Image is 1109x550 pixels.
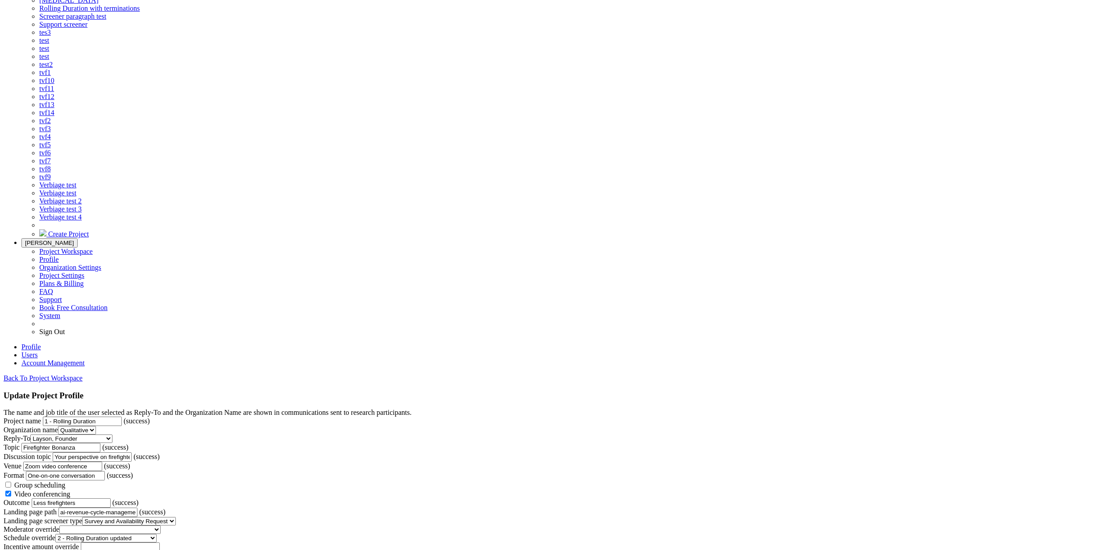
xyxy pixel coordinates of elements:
a: Verbiage test [39,181,76,189]
a: Back To Project Workspace [4,374,83,382]
img: plus.svg [39,229,46,236]
a: System [39,312,60,319]
a: Create Project [39,230,89,238]
span: (success) [104,462,130,470]
a: Users [21,351,37,359]
label: Venue [4,462,21,470]
a: tvf10 [39,77,54,84]
span: Group scheduling [14,481,65,489]
span: (success) [112,499,139,506]
label: Reply-To [4,434,30,442]
a: tvf3 [39,125,51,132]
a: Verbiage test 2 [39,197,82,205]
span: (success) [107,471,133,479]
a: tvf2 [39,117,51,124]
a: Project Workspace [39,248,93,255]
label: Project name [4,417,41,425]
span: (success) [124,417,150,425]
a: tvf4 [39,133,51,141]
a: Organization Settings [39,264,101,271]
a: tvf12 [39,93,54,100]
a: test [39,37,49,44]
button: [PERSON_NAME] [21,238,78,248]
a: tvf6 [39,149,51,157]
a: Rolling Duration with terminations [39,4,140,12]
iframe: Chat Widget [1064,507,1109,550]
label: Landing page screener type [4,517,82,525]
input: Video conferencing [5,491,11,496]
a: Support [39,296,62,303]
a: Project Settings [39,272,84,279]
a: tvf1 [39,69,51,76]
a: Sign Out [39,328,65,335]
a: tvf7 [39,157,51,165]
a: tvf13 [39,101,54,108]
a: tvf11 [39,85,54,92]
label: Topic [4,443,20,451]
a: FAQ [39,288,53,295]
a: tvf14 [39,109,54,116]
a: Support screener [39,21,87,28]
a: tvf8 [39,165,51,173]
label: Landing page path [4,508,57,516]
a: Plans & Billing [39,280,84,287]
a: Verbiage test 3 [39,205,82,213]
a: Verbiage test [39,189,76,197]
span: (success) [139,508,166,516]
label: Outcome [4,499,30,506]
a: test [39,45,49,52]
label: Format [4,471,24,479]
a: Screener paragraph test [39,12,106,20]
span: [PERSON_NAME] [25,240,74,246]
div: The name and job title of the user selected as Reply-To and the Organization Name are shown in co... [4,409,1105,417]
a: tvf9 [39,173,51,181]
span: (success) [102,443,129,451]
span: Video conferencing [14,490,71,498]
a: Book Free Consultation [39,304,108,311]
span: Create Project [48,230,89,238]
label: Discussion topic [4,453,51,460]
span: (success) [133,453,160,460]
a: Profile [39,256,59,263]
label: Schedule override [4,534,55,542]
a: Account Management [21,359,85,367]
a: tvf5 [39,141,51,149]
a: test [39,53,49,60]
a: Verbiage test 4 [39,213,82,221]
label: Moderator override [4,525,59,533]
a: test2 [39,61,53,68]
a: tes3 [39,29,51,36]
label: Organization name [4,426,58,434]
h3: Update Project Profile [4,391,1105,401]
a: Profile [21,343,41,351]
input: Group scheduling [5,482,11,488]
